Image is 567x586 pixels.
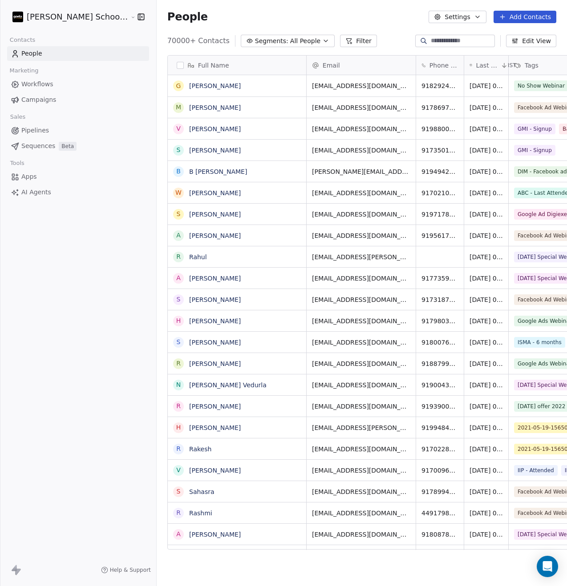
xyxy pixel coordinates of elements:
a: Rahul [189,253,207,261]
div: R [176,444,181,454]
div: G [176,81,181,91]
button: Add Contacts [494,11,556,23]
span: [DATE] 02:42 PM [470,210,503,219]
a: Rakesh [189,446,211,453]
div: A [176,231,181,240]
a: B [PERSON_NAME] [189,168,247,175]
span: GMI - Signup [514,124,555,134]
span: 919561777195 [421,231,458,240]
a: AI Agents [7,185,149,200]
span: Tools [6,157,28,170]
a: [PERSON_NAME] [189,104,241,111]
span: Help & Support [110,566,151,574]
span: [DATE] 02:25 PM [470,509,503,518]
a: [PERSON_NAME] [189,339,241,346]
span: Phone Number [429,61,458,70]
span: [DATE] 02:25 PM [470,530,503,539]
button: Settings [429,11,486,23]
span: [EMAIL_ADDRESS][DOMAIN_NAME] [312,146,410,155]
span: [EMAIL_ADDRESS][PERSON_NAME][DOMAIN_NAME] [312,423,410,432]
span: [DATE] 02:28 PM [470,466,503,475]
a: [PERSON_NAME] [189,147,241,154]
span: [EMAIL_ADDRESS][DOMAIN_NAME] [312,445,410,454]
div: R [176,359,181,368]
span: [EMAIL_ADDRESS][DOMAIN_NAME] [312,466,410,475]
span: 917980322892 [421,317,458,325]
span: [DATE] 02:40 PM [470,274,503,283]
a: [PERSON_NAME] [189,467,241,474]
span: 917350133658 [421,146,458,155]
a: [PERSON_NAME] [189,403,241,410]
div: R [176,508,181,518]
span: People [167,10,208,24]
div: grid [168,75,307,550]
a: [PERSON_NAME] Vedurla [189,381,267,389]
span: Contacts [6,33,39,47]
a: SequencesBeta [7,139,149,153]
span: People [21,49,42,58]
span: [EMAIL_ADDRESS][DOMAIN_NAME] [312,210,410,219]
span: [EMAIL_ADDRESS][DOMAIN_NAME] [312,103,410,112]
span: [DATE] 02:45 PM [470,103,503,112]
span: 919494299789 [421,167,458,176]
span: [EMAIL_ADDRESS][PERSON_NAME][DOMAIN_NAME] [312,253,410,261]
a: [PERSON_NAME] [189,82,241,89]
div: N [176,380,181,389]
span: [DATE] 02:43 PM [470,189,503,197]
span: 918292435070 [421,81,458,90]
a: Help & Support [101,566,151,574]
span: 918879900924 [421,359,458,368]
div: S [176,487,180,496]
div: H [176,423,181,432]
span: [DATE] 02:29 PM [470,445,503,454]
span: 917009626047 [421,466,458,475]
span: [EMAIL_ADDRESS][DOMAIN_NAME] [312,402,410,411]
span: [EMAIL_ADDRESS][DOMAIN_NAME] [312,381,410,389]
a: [PERSON_NAME] [189,360,241,367]
span: ISMA - 6 months [514,337,565,348]
span: [EMAIL_ADDRESS][DOMAIN_NAME] [312,359,410,368]
span: [DATE] 02:41 PM [470,231,503,240]
span: [DATE] 02:38 PM [470,338,503,347]
a: Rashmi [189,510,212,517]
span: [DATE] 02:35 PM [470,381,503,389]
span: [EMAIL_ADDRESS][DOMAIN_NAME] [312,231,410,240]
span: Segments: [255,36,288,46]
a: Pipelines [7,123,149,138]
div: W [175,188,182,197]
span: Sales [6,110,29,124]
span: [DATE] 02:45 PM [470,124,503,133]
span: [EMAIL_ADDRESS][DOMAIN_NAME] [312,274,410,283]
span: 919717881042 [421,210,458,219]
div: S [176,337,180,347]
span: 70000+ Contacts [167,36,230,46]
span: 917735976852 [421,274,458,283]
span: [DATE] 02:41 PM [470,253,503,261]
span: IIP - Attended [514,465,558,476]
span: [DATE] 02:39 PM [470,295,503,304]
div: M [176,103,181,112]
div: A [176,273,181,283]
span: 44917987944632 [421,509,458,518]
span: [EMAIL_ADDRESS][DOMAIN_NAME] [312,189,410,197]
span: 918087826714 [421,530,458,539]
span: [EMAIL_ADDRESS][DOMAIN_NAME] [312,487,410,496]
span: [DATE] 02:30 PM [470,423,503,432]
span: [EMAIL_ADDRESS][DOMAIN_NAME] [312,317,410,325]
span: [PERSON_NAME] School of Finance LLP [27,11,128,23]
a: [PERSON_NAME] [189,531,241,538]
a: [PERSON_NAME] [189,317,241,325]
span: [EMAIL_ADDRESS][DOMAIN_NAME] [312,509,410,518]
div: H [176,316,181,325]
div: Email [307,56,416,75]
span: Last Activity Date [476,61,498,70]
span: 919880081722 [421,124,458,133]
div: Phone Number [416,56,464,75]
div: Open Intercom Messenger [537,556,558,577]
a: Workflows [7,77,149,92]
span: Email [323,61,340,70]
a: [PERSON_NAME] [189,275,241,282]
span: 919390049138 [421,402,458,411]
span: 918007669001 [421,338,458,347]
div: S [176,209,180,219]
